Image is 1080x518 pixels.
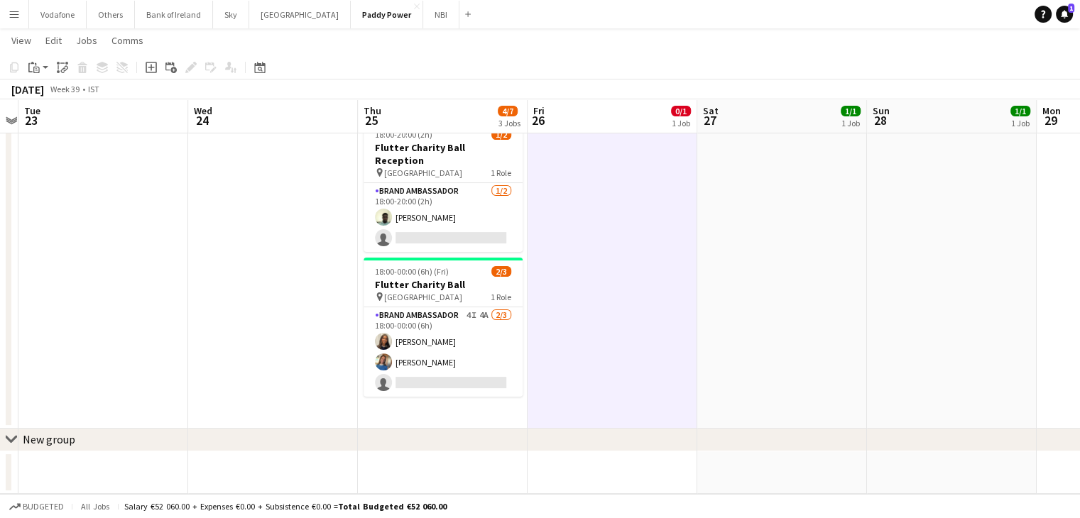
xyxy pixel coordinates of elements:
div: Salary €52 060.00 + Expenses €0.00 + Subsistence €0.00 = [124,501,447,512]
app-job-card: 18:00-20:00 (2h)1/2Flutter Charity Ball Reception [GEOGRAPHIC_DATA]1 RoleBrand Ambassador1/218:00... [364,121,523,252]
span: 18:00-20:00 (2h) [375,129,432,140]
span: Sat [703,104,719,117]
span: Comms [111,34,143,47]
span: View [11,34,31,47]
button: [GEOGRAPHIC_DATA] [249,1,351,28]
span: 1 Role [491,167,511,178]
div: [DATE] [11,82,44,97]
div: 1 Job [672,118,690,128]
span: 23 [22,112,40,128]
span: 25 [361,112,381,128]
span: [GEOGRAPHIC_DATA] [384,167,462,178]
button: Others [87,1,135,28]
app-card-role: Brand Ambassador1/218:00-20:00 (2h)[PERSON_NAME] [364,183,523,252]
span: 1/1 [841,106,861,116]
span: 1/2 [491,129,511,140]
app-job-card: 18:00-00:00 (6h) (Fri)2/3Flutter Charity Ball [GEOGRAPHIC_DATA]1 RoleBrand Ambassador4I4A2/318:00... [364,258,523,397]
span: Wed [194,104,212,117]
span: 0/1 [671,106,691,116]
span: 28 [871,112,890,128]
a: Comms [106,31,149,50]
button: Budgeted [7,499,66,514]
span: 29 [1040,112,1061,128]
div: New group [23,432,75,446]
span: 4/7 [498,106,518,116]
button: Bank of Ireland [135,1,213,28]
span: Tue [24,104,40,117]
span: All jobs [78,501,112,512]
button: Paddy Power [351,1,423,28]
span: 24 [192,112,212,128]
span: 26 [531,112,545,128]
span: Budgeted [23,502,64,512]
span: 1 Role [491,292,511,302]
span: 27 [701,112,719,128]
div: 3 Jobs [498,118,520,128]
span: Jobs [76,34,97,47]
h3: Flutter Charity Ball Reception [364,141,523,167]
span: Week 39 [47,84,82,94]
span: 1/1 [1010,106,1030,116]
span: Edit [45,34,62,47]
a: 1 [1056,6,1073,23]
a: Edit [40,31,67,50]
div: IST [88,84,99,94]
button: Sky [213,1,249,28]
button: NBI [423,1,459,28]
span: Fri [533,104,545,117]
span: Total Budgeted €52 060.00 [338,501,447,512]
a: View [6,31,37,50]
button: Vodafone [29,1,87,28]
span: 2/3 [491,266,511,277]
a: Jobs [70,31,103,50]
span: 1 [1068,4,1074,13]
span: 18:00-00:00 (6h) (Fri) [375,266,449,277]
span: Sun [873,104,890,117]
span: [GEOGRAPHIC_DATA] [384,292,462,302]
span: Mon [1042,104,1061,117]
h3: Flutter Charity Ball [364,278,523,291]
app-card-role: Brand Ambassador4I4A2/318:00-00:00 (6h)[PERSON_NAME][PERSON_NAME] [364,307,523,397]
div: 1 Job [1011,118,1030,128]
div: 1 Job [841,118,860,128]
span: Thu [364,104,381,117]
